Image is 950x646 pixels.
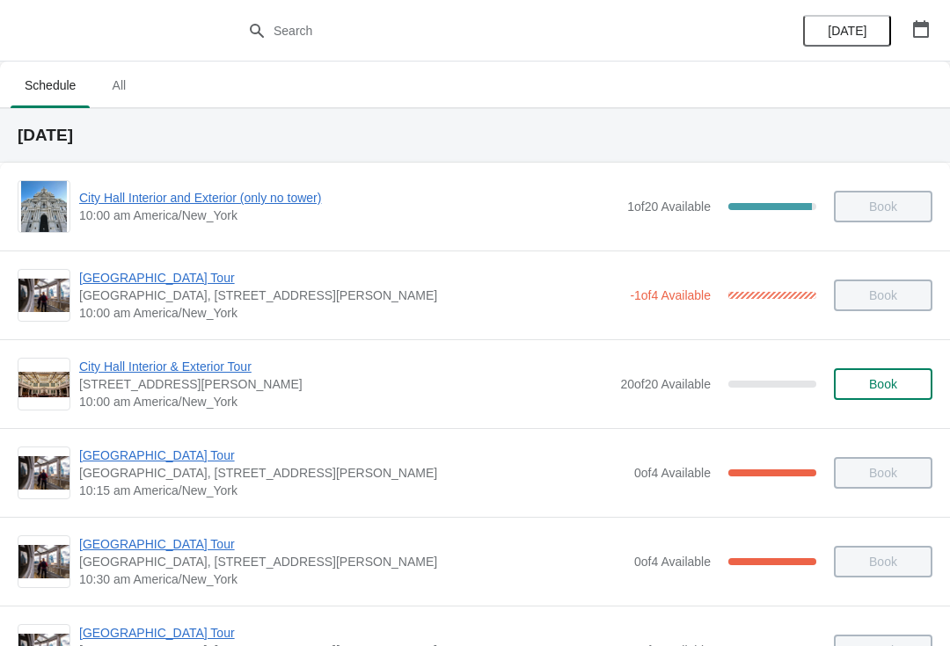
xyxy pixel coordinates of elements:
span: 10:15 am America/New_York [79,482,625,499]
span: [GEOGRAPHIC_DATA], [STREET_ADDRESS][PERSON_NAME] [79,553,625,570]
span: 1 of 20 Available [627,200,711,214]
span: 20 of 20 Available [620,377,711,391]
span: [DATE] [828,24,866,38]
span: [GEOGRAPHIC_DATA], [STREET_ADDRESS][PERSON_NAME] [79,464,625,482]
span: Schedule [11,69,90,101]
span: [GEOGRAPHIC_DATA] Tour [79,624,625,642]
span: 10:30 am America/New_York [79,570,625,588]
button: Book [834,368,932,400]
span: 10:00 am America/New_York [79,393,611,410]
span: 10:00 am America/New_York [79,304,621,322]
span: Book [869,377,897,391]
span: City Hall Interior and Exterior (only no tower) [79,189,618,207]
span: [GEOGRAPHIC_DATA] Tour [79,269,621,287]
span: 10:00 am America/New_York [79,207,618,224]
h2: [DATE] [18,127,932,144]
img: City Hall Interior and Exterior (only no tower) | | 10:00 am America/New_York [21,181,68,232]
img: City Hall Tower Tour | City Hall Visitor Center, 1400 John F Kennedy Boulevard Suite 121, Philade... [18,456,69,490]
span: All [97,69,141,101]
span: City Hall Interior & Exterior Tour [79,358,611,375]
input: Search [273,15,712,47]
span: [STREET_ADDRESS][PERSON_NAME] [79,375,611,393]
button: [DATE] [803,15,891,47]
img: City Hall Tower Tour | City Hall Visitor Center, 1400 John F Kennedy Boulevard Suite 121, Philade... [18,545,69,579]
img: City Hall Tower Tour | City Hall Visitor Center, 1400 John F Kennedy Boulevard Suite 121, Philade... [18,279,69,313]
img: City Hall Interior & Exterior Tour | 1400 John F Kennedy Boulevard, Suite 121, Philadelphia, PA, ... [18,372,69,397]
span: 0 of 4 Available [634,466,711,480]
span: [GEOGRAPHIC_DATA] Tour [79,535,625,553]
span: [GEOGRAPHIC_DATA], [STREET_ADDRESS][PERSON_NAME] [79,287,621,304]
span: 0 of 4 Available [634,555,711,569]
span: -1 of 4 Available [630,288,711,302]
span: [GEOGRAPHIC_DATA] Tour [79,446,625,464]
